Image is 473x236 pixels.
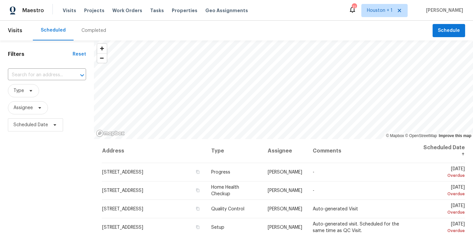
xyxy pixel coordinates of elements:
[417,139,465,163] th: Scheduled Date ↑
[433,24,465,37] button: Schedule
[150,8,164,13] span: Tasks
[422,185,465,197] span: [DATE]
[313,222,399,233] span: Auto-generated visit. Scheduled for the same time as QC Visit.
[313,207,358,211] span: Auto-generated Visit
[63,7,76,14] span: Visits
[81,27,106,34] div: Completed
[112,7,142,14] span: Work Orders
[8,23,22,38] span: Visits
[97,54,107,63] span: Zoom out
[73,51,86,58] div: Reset
[102,139,206,163] th: Address
[102,207,143,211] span: [STREET_ADDRESS]
[422,191,465,197] div: Overdue
[386,133,404,138] a: Mapbox
[367,7,393,14] span: Houston + 1
[438,27,460,35] span: Schedule
[102,225,143,230] span: [STREET_ADDRESS]
[211,185,239,196] span: Home Health Checkup
[41,27,66,34] div: Scheduled
[422,203,465,216] span: [DATE]
[307,139,417,163] th: Comments
[313,170,314,175] span: -
[8,51,73,58] h1: Filters
[439,133,471,138] a: Improve this map
[13,105,33,111] span: Assignee
[206,139,262,163] th: Type
[84,7,104,14] span: Projects
[13,122,48,128] span: Scheduled Date
[195,169,201,175] button: Copy Address
[422,222,465,234] span: [DATE]
[262,139,307,163] th: Assignee
[102,170,143,175] span: [STREET_ADDRESS]
[172,7,197,14] span: Properties
[268,207,302,211] span: [PERSON_NAME]
[423,7,463,14] span: [PERSON_NAME]
[97,53,107,63] button: Zoom out
[78,71,87,80] button: Open
[22,7,44,14] span: Maestro
[195,224,201,230] button: Copy Address
[422,209,465,216] div: Overdue
[96,130,125,137] a: Mapbox homepage
[422,227,465,234] div: Overdue
[268,188,302,193] span: [PERSON_NAME]
[313,188,314,193] span: -
[8,70,68,80] input: Search for an address...
[405,133,437,138] a: OpenStreetMap
[205,7,248,14] span: Geo Assignments
[422,172,465,179] div: Overdue
[352,4,356,11] div: 11
[268,225,302,230] span: [PERSON_NAME]
[211,225,224,230] span: Setup
[268,170,302,175] span: [PERSON_NAME]
[211,207,244,211] span: Quality Control
[13,87,24,94] span: Type
[211,170,230,175] span: Progress
[97,44,107,53] button: Zoom in
[102,188,143,193] span: [STREET_ADDRESS]
[422,167,465,179] span: [DATE]
[195,206,201,212] button: Copy Address
[195,187,201,193] button: Copy Address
